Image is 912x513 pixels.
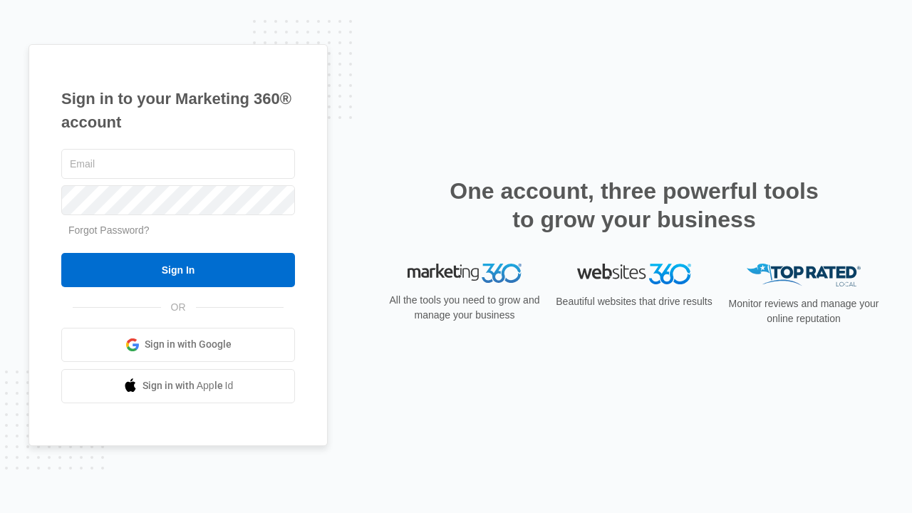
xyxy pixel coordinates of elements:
[61,369,295,403] a: Sign in with Apple Id
[577,264,691,284] img: Websites 360
[445,177,823,234] h2: One account, three powerful tools to grow your business
[61,328,295,362] a: Sign in with Google
[61,149,295,179] input: Email
[61,253,295,287] input: Sign In
[68,224,150,236] a: Forgot Password?
[61,87,295,134] h1: Sign in to your Marketing 360® account
[408,264,522,284] img: Marketing 360
[554,294,714,309] p: Beautiful websites that drive results
[747,264,861,287] img: Top Rated Local
[724,296,883,326] p: Monitor reviews and manage your online reputation
[145,337,232,352] span: Sign in with Google
[385,293,544,323] p: All the tools you need to grow and manage your business
[142,378,234,393] span: Sign in with Apple Id
[161,300,196,315] span: OR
